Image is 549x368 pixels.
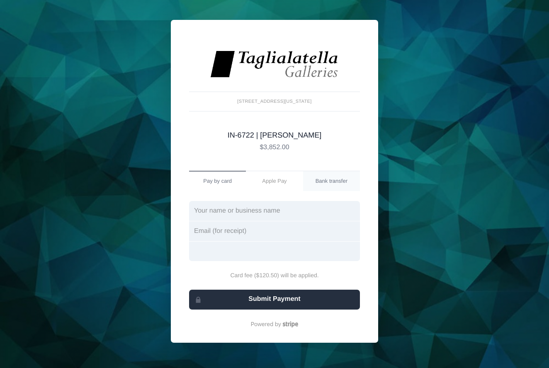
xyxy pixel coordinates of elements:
button: Submit Payment [189,290,360,310]
input: Email (for receipt) [189,221,360,241]
a: Bank transfer [303,171,360,191]
small: Card fee ($120.50) will be applied. [189,271,360,280]
p: IN-6722 | [PERSON_NAME] [189,130,360,141]
img: powered-by-stripe.svg [251,321,299,328]
a: Apple Pay [246,171,303,191]
p: $3,852.00 [189,143,360,153]
iframe: Secure card payment input frame [194,247,355,255]
input: Your name or business name [189,201,360,221]
img: images%2Flogos%2FNHEjR4F79tOipA5cvDi8LzgAg5H3-logo.jpg [209,50,340,78]
small: [STREET_ADDRESS][US_STATE] [189,92,360,111]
